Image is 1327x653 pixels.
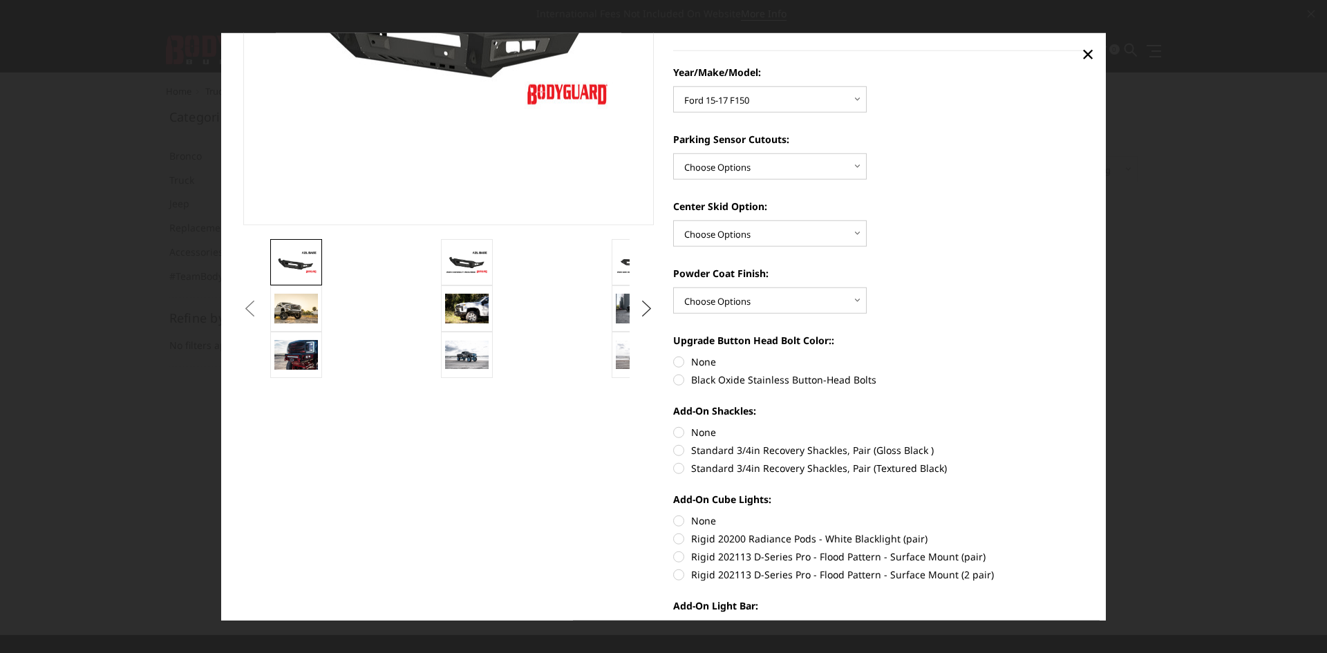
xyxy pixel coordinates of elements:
img: A2L Series - Base Front Bumper (Non Winch) [616,250,659,274]
img: A2L Series - Base Front Bumper (Non Winch) [445,250,489,274]
label: Rigid 202113 D-Series Pro - Flood Pattern - Surface Mount (pair) [673,549,1084,564]
button: Next [637,298,657,319]
label: Standard 3/4in Recovery Shackles, Pair (Textured Black) [673,461,1084,475]
label: Add-On Cube Lights: [673,492,1084,507]
label: Add-On Shackles: [673,404,1084,418]
label: None [673,513,1084,528]
label: Standard 3/4in Recovery Shackles, Pair (Gloss Black ) [673,443,1084,457]
button: Previous [240,298,261,319]
label: Black Oxide Stainless Button-Head Bolts [673,372,1084,387]
label: None [673,620,1084,634]
img: A2L Series - Base Front Bumper (Non Winch) [616,340,659,369]
span: × [1082,39,1094,68]
img: 2020 Chevrolet HD - Compatible with block heater connection [445,294,489,323]
img: 2019 GMC 1500 [274,294,318,323]
img: A2L Series - Base Front Bumper (Non Winch) [274,250,318,274]
label: Rigid 202113 D-Series Pro - Flood Pattern - Surface Mount (2 pair) [673,567,1084,582]
label: Rigid 20200 Radiance Pods - White Blacklight (pair) [673,531,1084,546]
a: Close [1077,43,1099,65]
label: Upgrade Button Head Bolt Color:: [673,333,1084,348]
img: A2L Series - Base Front Bumper (Non Winch) [274,340,318,369]
img: A2L Series - Base Front Bumper (Non Winch) [445,341,489,369]
label: Parking Sensor Cutouts: [673,132,1084,146]
label: Year/Make/Model: [673,65,1084,79]
label: None [673,354,1084,369]
label: Add-On Light Bar: [673,598,1084,613]
img: 2020 RAM HD - Available in single light bar configuration only [616,294,659,323]
label: Powder Coat Finish: [673,266,1084,281]
label: None [673,425,1084,439]
label: Center Skid Option: [673,199,1084,214]
iframe: Chat Widget [1258,587,1327,653]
